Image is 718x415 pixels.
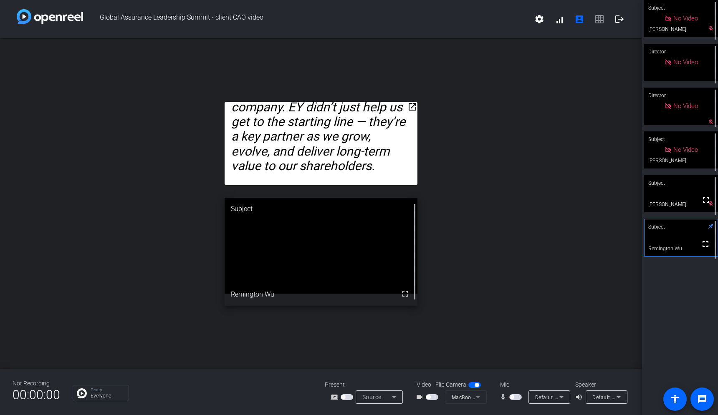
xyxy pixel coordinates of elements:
div: Director [644,44,718,60]
mat-icon: fullscreen [400,289,410,299]
div: Subject [644,175,718,191]
mat-icon: volume_up [575,392,585,402]
button: signal_cellular_alt [549,9,569,29]
img: Chat Icon [77,388,87,398]
div: Subject [644,131,718,147]
span: Source [362,394,382,400]
mat-icon: screen_share_outline [331,392,341,402]
div: Present [325,380,408,389]
div: Subject [225,198,417,220]
mat-icon: settings [534,14,544,24]
div: Director [644,88,718,103]
span: No Video [673,58,698,66]
span: Default - MacBook Pro Microphone (Built-in) [535,394,642,400]
span: Default - MacBook Pro Speakers (Built-in) [592,394,693,400]
span: 00:00:00 [13,385,60,405]
mat-icon: fullscreen [701,195,711,205]
mat-icon: fullscreen [700,239,710,249]
span: Flip Camera [435,380,466,389]
mat-icon: videocam_outline [416,392,426,402]
img: white-gradient.svg [17,9,83,24]
span: No Video [673,15,698,22]
div: Speaker [575,380,625,389]
mat-icon: message [697,394,707,404]
span: Video [417,380,431,389]
p: Everyone [91,393,124,398]
span: Global Assurance Leadership Summit - client CAO video [83,9,529,29]
span: No Video [673,102,698,110]
mat-icon: account_box [574,14,584,24]
mat-icon: accessibility [670,394,680,404]
div: Not Recording [13,379,60,388]
span: No Video [673,146,698,153]
p: Group [91,388,124,392]
div: Subject [644,219,718,235]
mat-icon: mic_none [499,392,509,402]
mat-icon: logout [614,14,624,24]
div: Mic [492,380,575,389]
mat-icon: open_in_new [407,102,417,112]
